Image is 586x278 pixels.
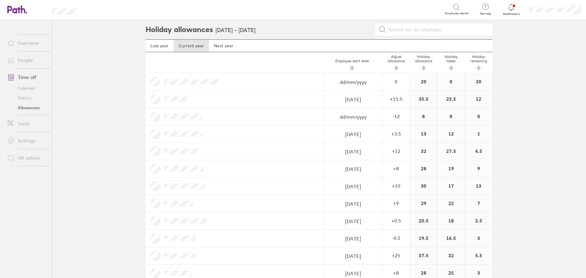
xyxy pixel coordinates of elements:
div: 37.5 [410,247,437,264]
div: Adjust allowance [382,52,410,73]
a: People [2,54,52,66]
input: dd/mm/yyyy [324,213,382,230]
a: Settings [2,135,52,147]
div: 8 [410,108,437,125]
div: 0 [437,73,465,90]
div: 13 [465,178,492,195]
div: -0.5 [383,235,409,241]
div: 19.5 [410,230,437,247]
div: 12 [465,91,492,108]
div: 4.5 [465,143,492,160]
a: Calendar [2,83,52,93]
div: 32 [410,143,437,160]
div: + 0.5 [383,218,409,223]
input: dd/mm/yyyy [324,195,382,212]
div: 20 [410,73,437,90]
input: dd/mm/yyyy [324,126,382,143]
div: 7 [465,195,492,212]
div: 30 [410,178,437,195]
input: dd/mm/yyyy [324,74,382,91]
div: Holiday taken [437,52,465,73]
div: 23.5 [437,91,465,108]
div: 16.5 [437,230,465,247]
div: 12 [437,125,465,143]
div: + 25 [383,253,409,258]
input: dd/mm/yyyy [324,230,382,247]
a: Notifications [501,3,521,16]
div: 2.5 [465,212,492,229]
div: Search [94,6,110,12]
div: 29 [410,195,437,212]
div: 9 [465,160,492,177]
span: i [396,66,397,70]
div: -12 [383,114,409,119]
a: History [2,93,52,103]
div: 22 [437,195,465,212]
span: i [352,66,353,70]
input: dd/mm/yyyy [324,247,382,265]
div: Holiday allowance [410,52,437,73]
a: Current year [174,40,209,52]
input: Search for an employee [386,24,489,35]
a: Allowances [2,103,52,113]
input: dd/mm/yyyy [324,178,382,195]
a: HR advice [2,152,52,164]
div: 28 [410,160,437,177]
div: 17 [437,178,465,195]
span: i [451,66,452,70]
div: 35.5 [410,91,437,108]
a: Next year [209,40,238,52]
div: 0 [383,79,409,84]
div: 3 [465,230,492,247]
h3: [DATE] - [DATE] [215,27,255,34]
div: + 8 [383,270,409,276]
div: 1 [465,125,492,143]
div: + 15.5 [383,96,409,102]
input: dd/mm/yyyy [324,108,382,125]
div: + 8 [383,166,409,171]
span: Get help [476,12,495,16]
a: Overview [2,37,52,49]
a: Time off [2,71,52,83]
div: 27.5 [437,143,465,160]
div: 8 [437,108,465,125]
div: + 10 [383,183,409,189]
div: 5.5 [465,247,492,264]
a: Tools [2,117,52,130]
div: + 9 [383,200,409,206]
div: 18 [437,212,465,229]
div: + 12 [383,148,409,154]
div: 0 [465,108,492,125]
h2: Holiday allowances [146,20,213,39]
span: Employee search [445,12,469,15]
a: Last year [146,40,174,52]
div: 20.5 [410,212,437,229]
div: 32 [437,247,465,264]
div: Holiday remaining [465,52,492,73]
div: 19 [437,160,465,177]
input: dd/mm/yyyy [324,91,382,108]
span: Notifications [501,12,521,16]
div: + 3.5 [383,131,409,136]
div: 20 [465,73,492,90]
div: Employee start date [321,56,382,73]
input: dd/mm/yyyy [324,161,382,178]
div: 13 [410,125,437,143]
input: dd/mm/yyyy [324,143,382,160]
